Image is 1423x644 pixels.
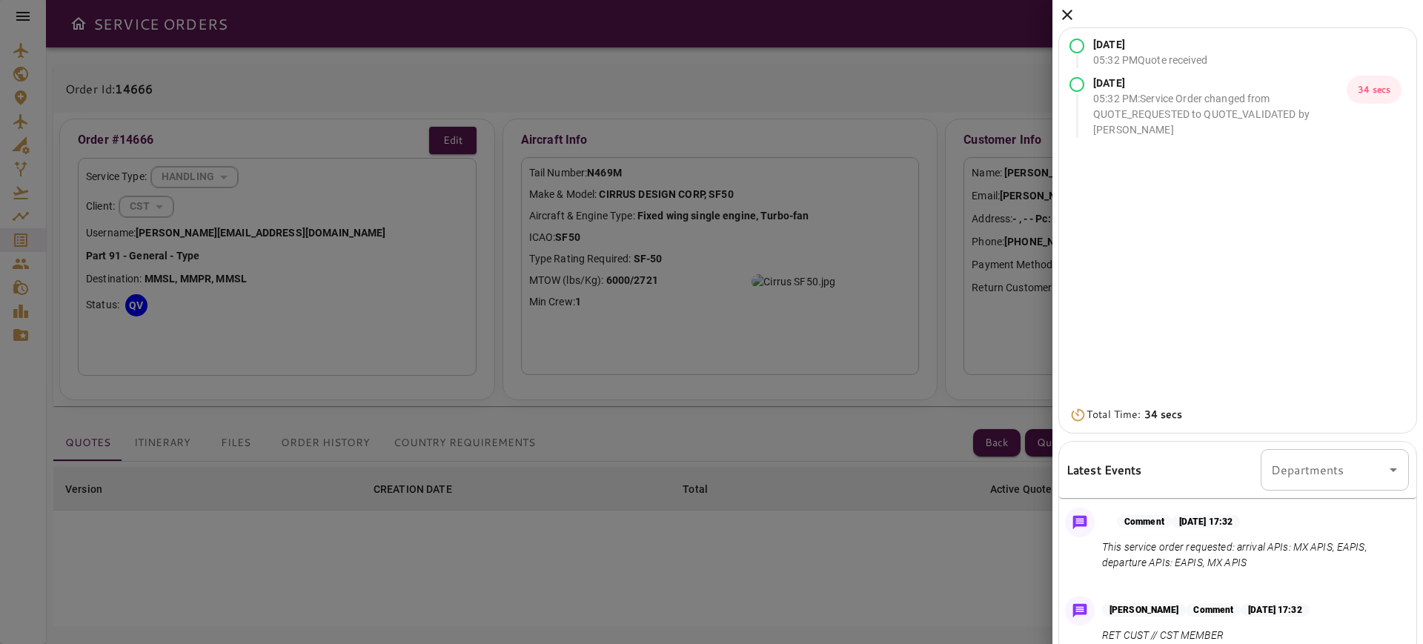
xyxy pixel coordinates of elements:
p: 05:32 PM Quote received [1093,53,1207,68]
p: 34 secs [1347,76,1402,104]
p: [DATE] 17:32 [1241,603,1309,617]
p: Comment [1186,603,1241,617]
h6: Latest Events [1067,460,1142,479]
p: Total Time: [1087,407,1183,422]
img: Timer Icon [1069,408,1087,422]
p: Comment [1117,515,1172,528]
p: RET CUST // CST MEMBER [1102,628,1310,643]
b: 34 secs [1144,407,1183,422]
p: [DATE] 17:32 [1172,515,1240,528]
img: Message Icon [1069,512,1090,533]
p: [PERSON_NAME] [1102,603,1186,617]
p: 05:32 PM : Service Order changed from QUOTE_REQUESTED to QUOTE_VALIDATED by [PERSON_NAME] [1093,91,1347,138]
p: This service order requested: arrival APIs: MX APIS, EAPIS, departure APIs: EAPIS, MX APIS [1102,540,1403,571]
button: Open [1383,459,1404,480]
p: [DATE] [1093,37,1207,53]
img: Message Icon [1069,600,1090,621]
p: [DATE] [1093,76,1347,91]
